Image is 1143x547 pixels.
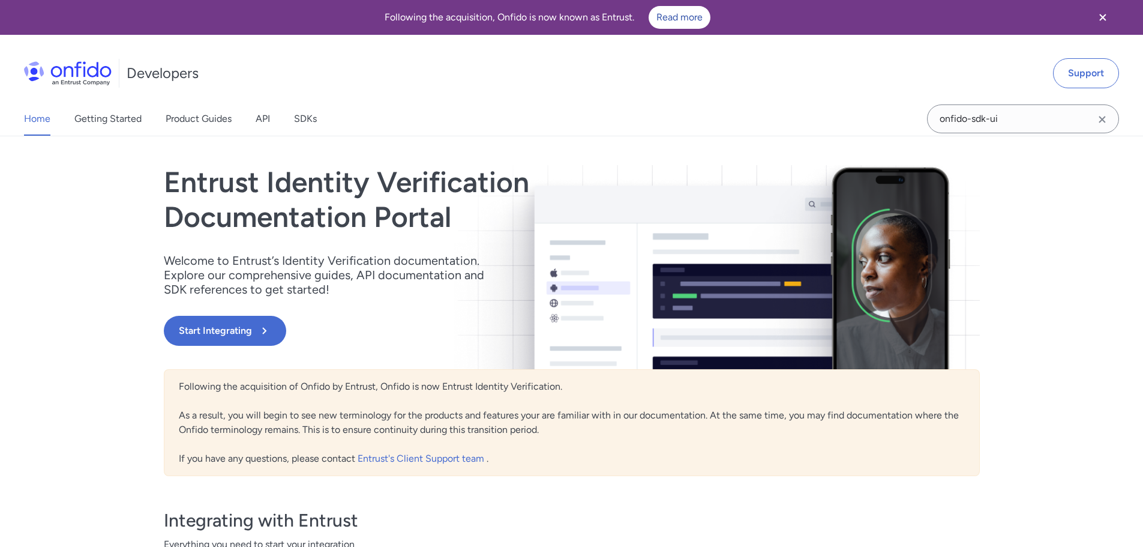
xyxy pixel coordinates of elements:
[1053,58,1119,88] a: Support
[127,64,199,83] h1: Developers
[1095,112,1109,127] svg: Clear search field button
[256,102,270,136] a: API
[164,316,286,346] button: Start Integrating
[164,509,980,533] h3: Integrating with Entrust
[164,165,735,234] h1: Entrust Identity Verification Documentation Portal
[164,253,500,297] p: Welcome to Entrust’s Identity Verification documentation. Explore our comprehensive guides, API d...
[649,6,710,29] a: Read more
[294,102,317,136] a: SDKs
[14,6,1081,29] div: Following the acquisition, Onfido is now known as Entrust.
[24,61,112,85] img: Onfido Logo
[927,104,1119,133] input: Onfido search input field
[358,453,487,464] a: Entrust's Client Support team
[74,102,142,136] a: Getting Started
[1081,2,1125,32] button: Close banner
[166,102,232,136] a: Product Guides
[1096,10,1110,25] svg: Close banner
[24,102,50,136] a: Home
[164,316,735,346] a: Start Integrating
[164,369,980,476] div: Following the acquisition of Onfido by Entrust, Onfido is now Entrust Identity Verification. As a...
